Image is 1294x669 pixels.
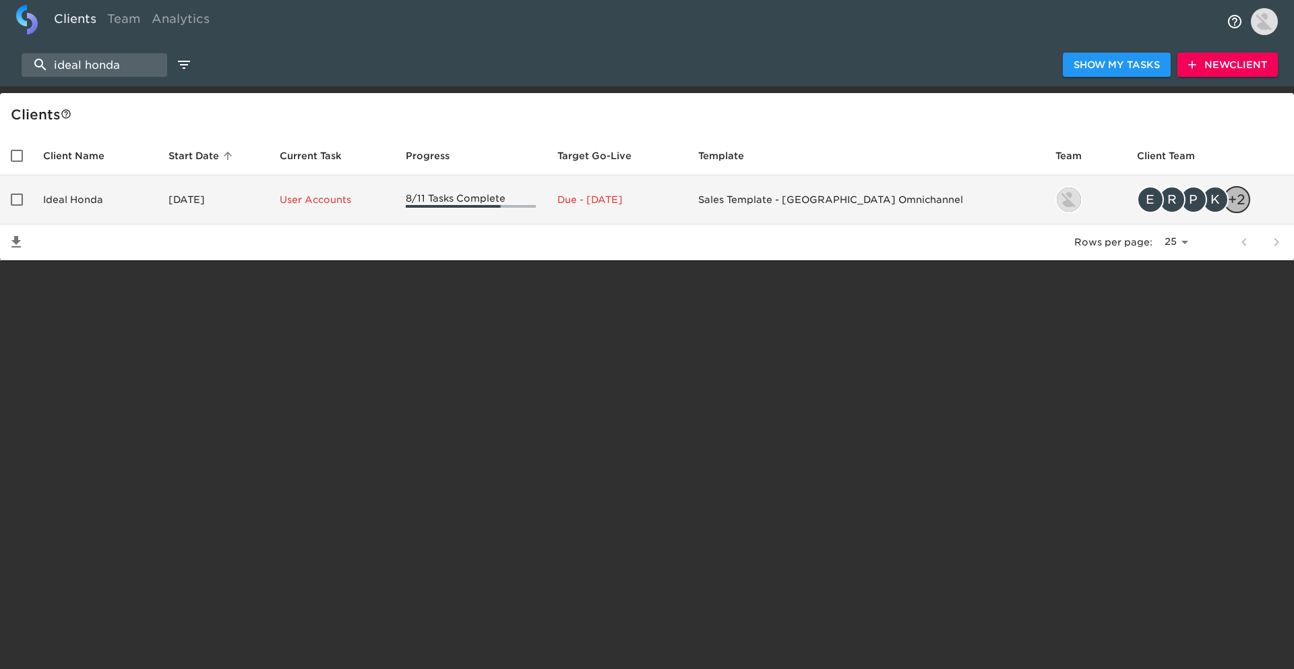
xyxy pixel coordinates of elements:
select: rows per page [1158,232,1193,252]
span: Template [698,148,762,164]
td: Ideal Honda [32,175,158,225]
input: search [22,53,167,77]
span: Client Name [43,148,122,164]
div: P [1180,186,1207,213]
div: R [1159,186,1185,213]
div: austin@roadster.com [1055,186,1115,213]
span: Target Go-Live [557,148,649,164]
p: Due - [DATE] [557,193,677,206]
span: This is the next Task in this Hub that should be completed [280,148,342,164]
span: Progress [406,148,467,164]
span: Start Date [168,148,237,164]
p: Rows per page: [1074,235,1152,249]
img: austin@roadster.com [1057,187,1081,212]
a: Clients [49,5,102,38]
span: New Client [1188,57,1267,74]
div: ebarsoum@idealhonda.com, relms@tgroupcanada.com, pmarcil@tgroupcanada.com, kvilleneuve@tgroupcana... [1137,186,1283,213]
button: edit [173,53,195,76]
td: Sales Template - [GEOGRAPHIC_DATA] Omnichannel [687,175,1045,225]
img: Profile [1251,8,1278,35]
button: NewClient [1177,53,1278,78]
span: Show My Tasks [1074,57,1160,74]
span: Client Team [1137,148,1212,164]
img: logo [16,5,38,34]
a: Analytics [146,5,215,38]
p: User Accounts [280,193,384,206]
span: Current Task [280,148,359,164]
span: Calculated based on the start date and the duration of all Tasks contained in this Hub. [557,148,631,164]
a: Team [102,5,146,38]
button: Show My Tasks [1063,53,1171,78]
div: Client s [11,104,1289,125]
div: E [1137,186,1164,213]
span: Team [1055,148,1099,164]
svg: This is a list of all of your clients and clients shared with you [61,109,71,119]
div: + 2 [1223,186,1250,213]
button: notifications [1219,5,1251,38]
td: 8/11 Tasks Complete [395,175,546,225]
td: [DATE] [158,175,270,225]
div: K [1202,186,1229,213]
